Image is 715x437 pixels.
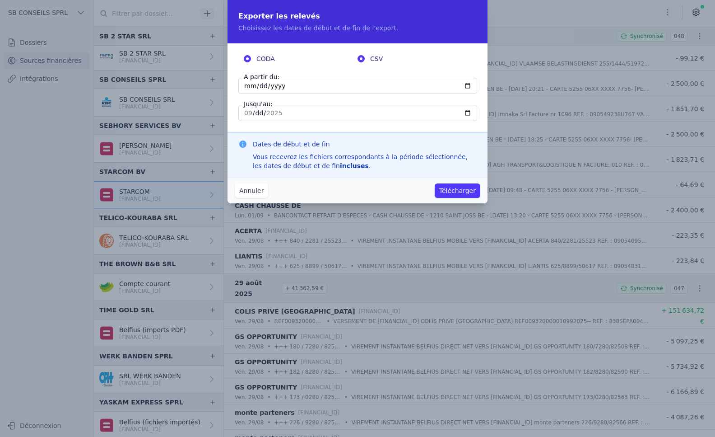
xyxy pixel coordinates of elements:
[253,152,477,170] div: Vous recevrez les fichiers correspondants à la période sélectionnée, les dates de début et de fin .
[238,11,477,22] h2: Exporter les relevés
[244,54,357,63] label: CODA
[242,72,281,81] label: A partir du:
[235,183,268,198] button: Annuler
[242,99,274,108] label: Jusqu'au:
[238,23,477,33] p: Choisissez les dates de début et de fin de l'export.
[435,183,480,198] button: Télécharger
[340,162,369,169] strong: incluses
[256,54,275,63] span: CODA
[244,55,251,62] input: CODA
[357,54,471,63] label: CSV
[357,55,365,62] input: CSV
[253,140,477,149] h3: Dates de début et de fin
[370,54,383,63] span: CSV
